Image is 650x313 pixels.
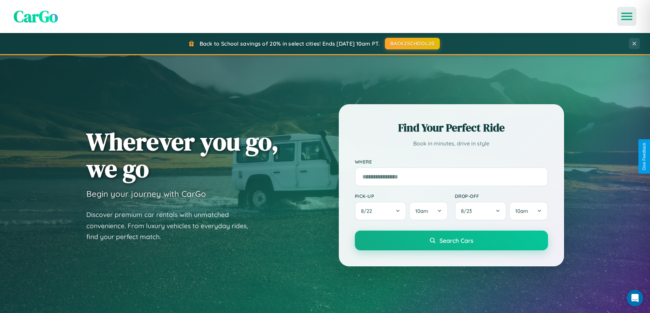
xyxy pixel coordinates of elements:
button: BACK2SCHOOL20 [385,38,440,49]
span: 10am [515,208,528,214]
div: Open Intercom Messenger [627,290,643,306]
button: Open menu [617,7,636,26]
h2: Find Your Perfect Ride [355,120,548,135]
span: Search Cars [439,237,473,244]
h1: Wherever you go, we go [86,128,279,182]
label: Pick-up [355,193,448,199]
p: Discover premium car rentals with unmatched convenience. From luxury vehicles to everyday rides, ... [86,209,257,242]
p: Book in minutes, drive in style [355,139,548,148]
span: Back to School savings of 20% in select cities! Ends [DATE] 10am PT. [200,40,380,47]
span: 10am [415,208,428,214]
div: Give Feedback [642,143,647,170]
span: 8 / 22 [361,208,375,214]
button: Search Cars [355,231,548,250]
h3: Begin your journey with CarGo [86,189,206,199]
button: 8/22 [355,202,407,220]
span: CarGo [14,5,58,28]
button: 8/23 [455,202,507,220]
button: 10am [409,202,448,220]
span: 8 / 23 [461,208,475,214]
label: Where [355,159,548,165]
button: 10am [509,202,548,220]
label: Drop-off [455,193,548,199]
